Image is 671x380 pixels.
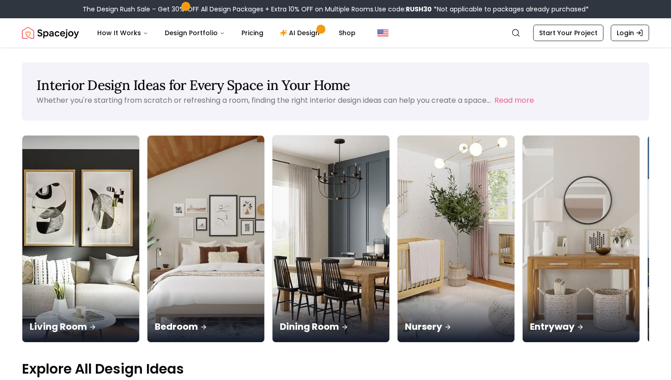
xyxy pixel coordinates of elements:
p: Dining Room [280,320,382,333]
button: Read more [494,95,534,106]
p: Nursery [405,320,507,333]
img: Entryway [523,136,640,342]
p: Explore All Design Ideas [22,361,649,377]
span: *Not applicable to packages already purchased* [432,5,589,14]
a: Shop [331,24,363,42]
img: Dining Room [273,136,389,342]
img: Bedroom [147,136,264,342]
p: Living Room [30,320,132,333]
nav: Global [22,18,649,47]
div: The Design Rush Sale – Get 30% OFF All Design Packages + Extra 10% OFF on Multiple Rooms. [83,5,589,14]
button: Design Portfolio [157,24,232,42]
a: EntrywayEntryway [522,135,640,343]
a: Login [611,25,649,41]
a: Living RoomLiving Room [22,135,140,343]
img: Nursery [398,136,514,342]
p: Entryway [530,320,632,333]
a: Start Your Project [533,25,603,41]
span: Use code: [375,5,432,14]
button: How It Works [90,24,156,42]
img: Spacejoy Logo [22,24,79,42]
a: Dining RoomDining Room [272,135,390,343]
a: Spacejoy [22,24,79,42]
img: Living Room [22,136,139,342]
p: Whether you're starting from scratch or refreshing a room, finding the right interior design idea... [37,95,491,106]
nav: Main [90,24,363,42]
a: AI Design [273,24,330,42]
a: NurseryNursery [397,135,515,343]
h1: Interior Design Ideas for Every Space in Your Home [37,77,634,93]
a: BedroomBedroom [147,135,265,343]
b: RUSH30 [406,5,432,14]
a: Pricing [234,24,271,42]
img: United States [377,27,388,38]
p: Bedroom [155,320,257,333]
